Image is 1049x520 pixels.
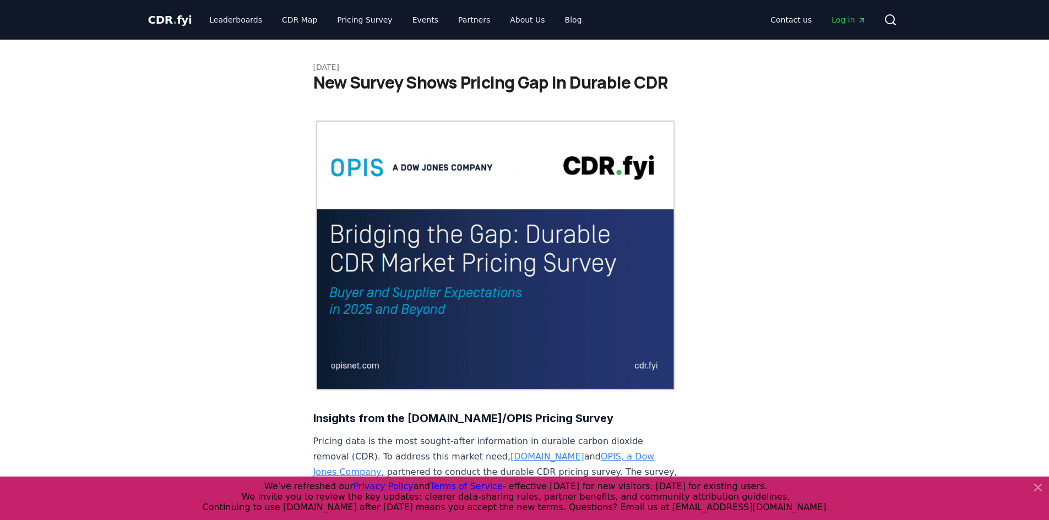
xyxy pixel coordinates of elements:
[200,10,590,30] nav: Main
[501,10,553,30] a: About Us
[173,13,177,26] span: .
[328,10,401,30] a: Pricing Survey
[200,10,271,30] a: Leaderboards
[313,119,678,392] img: blog post image
[404,10,447,30] a: Events
[449,10,499,30] a: Partners
[313,62,736,73] p: [DATE]
[762,10,820,30] a: Contact us
[762,10,874,30] nav: Main
[148,12,192,28] a: CDR.fyi
[313,412,613,425] strong: Insights from the [DOMAIN_NAME]/OPIS Pricing Survey
[313,73,736,92] h1: New Survey Shows Pricing Gap in Durable CDR
[510,451,584,462] a: [DOMAIN_NAME]
[823,10,874,30] a: Log in
[831,14,866,25] span: Log in
[148,13,192,26] span: CDR fyi
[556,10,591,30] a: Blog
[273,10,326,30] a: CDR Map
